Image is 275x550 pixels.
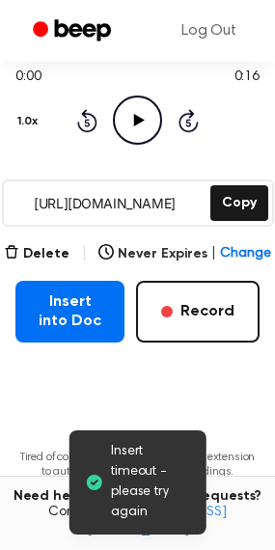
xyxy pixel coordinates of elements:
[12,505,263,538] span: Contact us
[15,451,260,480] p: Tired of copying and pasting? Use the extension to automatically insert your recordings.
[19,13,128,50] a: Beep
[98,244,271,264] button: Never Expires|Change
[111,442,191,523] span: Insert timeout - please try again
[15,68,41,88] span: 0:00
[162,8,256,54] a: Log Out
[87,506,227,536] a: [EMAIL_ADDRESS][DOMAIN_NAME]
[4,244,69,264] button: Delete
[220,244,271,264] span: Change
[81,242,88,265] span: |
[15,281,124,343] button: Insert into Doc
[15,105,45,138] button: 1.0x
[136,281,260,343] button: Record
[211,244,216,264] span: |
[210,185,268,221] button: Copy
[234,68,260,88] span: 0:16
